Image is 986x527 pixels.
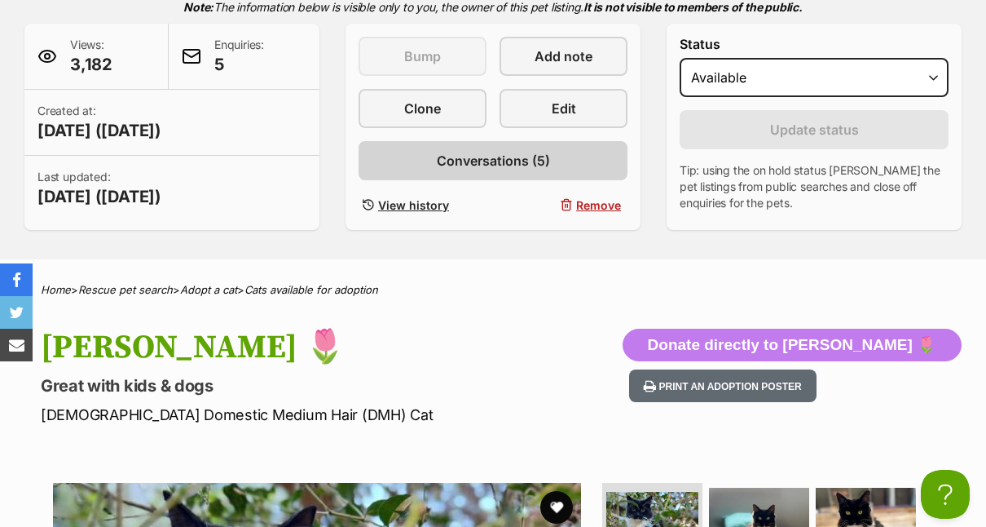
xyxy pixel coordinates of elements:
span: 5 [214,53,264,76]
span: Update status [770,120,859,139]
span: Edit [552,99,576,118]
a: Conversations (5) [359,141,627,180]
p: Great with kids & dogs [41,374,603,397]
a: View history [359,193,486,217]
span: [DATE] ([DATE]) [37,119,161,142]
a: Adopt a cat [180,283,237,296]
span: Bump [404,46,441,66]
span: Add note [535,46,592,66]
p: Last updated: [37,169,161,208]
label: Status [680,37,949,51]
iframe: Help Scout Beacon - Open [921,470,970,519]
a: Home [41,283,71,296]
button: favourite [540,491,573,524]
a: Edit [500,89,627,128]
button: Donate directly to [PERSON_NAME] 🌷 [623,329,962,361]
p: Views: [70,37,112,76]
h1: [PERSON_NAME] 🌷 [41,329,603,366]
p: Enquiries: [214,37,264,76]
span: Clone [404,99,441,118]
a: Rescue pet search [78,283,173,296]
a: Add note [500,37,627,76]
span: Conversations (5) [437,151,550,170]
button: Print an adoption poster [629,370,817,403]
p: Tip: using the on hold status [PERSON_NAME] the pet listings from public searches and close off e... [680,162,949,211]
button: Update status [680,110,949,149]
span: Remove [576,197,621,214]
button: Bump [359,37,486,76]
p: Created at: [37,103,161,142]
a: Cats available for adoption [244,283,378,296]
p: [DEMOGRAPHIC_DATA] Domestic Medium Hair (DMH) Cat [41,404,603,426]
a: Clone [359,89,486,128]
span: [DATE] ([DATE]) [37,185,161,208]
button: Remove [500,193,627,217]
span: View history [378,197,449,214]
span: 3,182 [70,53,112,76]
